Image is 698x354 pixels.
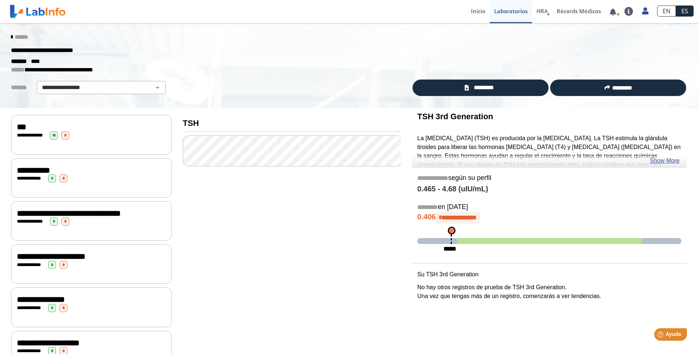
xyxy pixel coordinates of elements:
[417,134,681,187] p: La [MEDICAL_DATA] (TSH) es producida por la [MEDICAL_DATA]. La TSH estimula la glándula tiroides ...
[417,283,681,301] p: No hay otros registros de prueba de TSH 3rd Generation. Una vez que tengas más de un registro, co...
[417,185,681,194] h4: 0.465 - 4.68 (uIU/mL)
[536,7,548,15] span: HRA
[417,270,681,279] p: Su TSH 3rd Generation
[183,118,199,128] b: TSH
[633,325,690,346] iframe: Help widget launcher
[417,203,681,212] h5: en [DATE]
[417,112,493,121] b: TSH 3rd Generation
[650,156,680,165] a: Show More
[676,6,694,17] a: ES
[657,6,676,17] a: EN
[417,174,681,183] h5: según su perfil
[417,212,681,223] h4: 0.406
